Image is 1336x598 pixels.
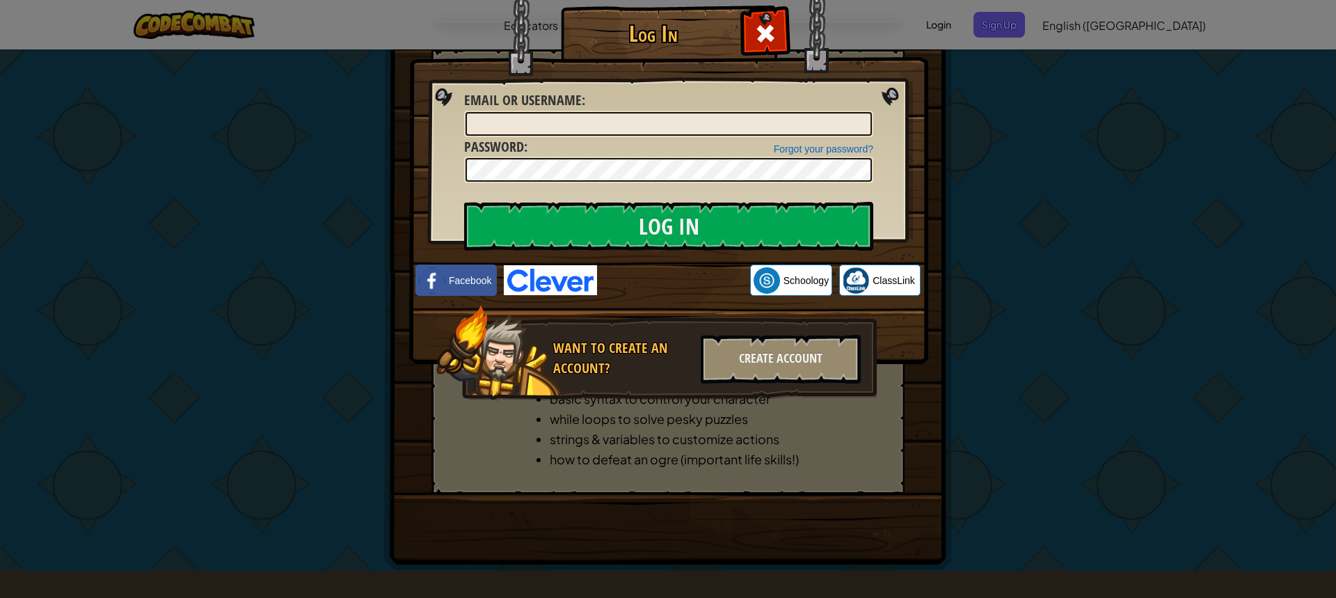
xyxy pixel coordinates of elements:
span: ClassLink [873,274,915,288]
img: classlink-logo-small.png [843,267,869,294]
iframe: Sign in with Google Button [597,265,750,296]
a: Forgot your password? [774,143,873,155]
span: Facebook [449,274,491,288]
div: Want to create an account? [553,338,692,378]
span: Password [464,137,524,156]
img: schoology.png [754,267,780,294]
label: : [464,91,585,111]
span: Email or Username [464,91,582,109]
span: Schoology [784,274,829,288]
div: Create Account [701,335,861,384]
label: : [464,137,527,157]
h1: Log In [564,22,742,46]
input: Log In [464,202,873,251]
img: clever-logo-blue.png [504,265,597,295]
img: facebook_small.png [419,267,445,294]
